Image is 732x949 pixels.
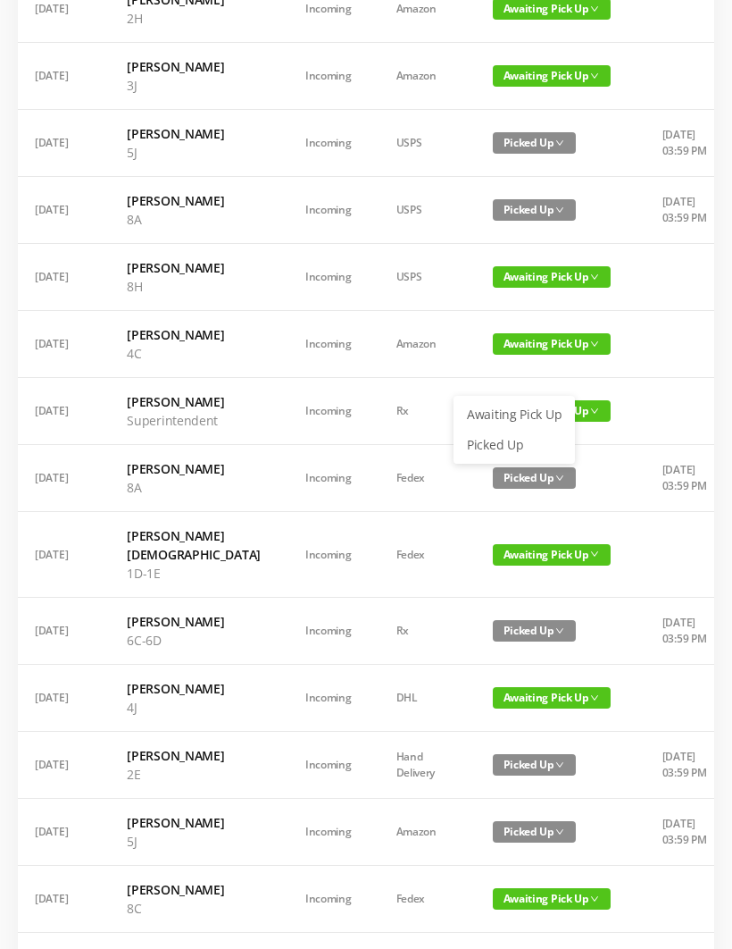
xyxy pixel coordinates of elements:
[127,631,261,650] p: 6C-6D
[283,177,374,244] td: Incoming
[555,760,564,769] i: icon: down
[374,378,470,445] td: Rx
[374,43,470,110] td: Amazon
[374,799,470,866] td: Amazon
[493,65,611,87] span: Awaiting Pick Up
[127,612,261,631] h6: [PERSON_NAME]
[456,431,572,459] a: Picked Up
[493,132,576,154] span: Picked Up
[590,71,599,80] i: icon: down
[127,679,261,698] h6: [PERSON_NAME]
[127,277,261,296] p: 8H
[374,665,470,732] td: DHL
[283,110,374,177] td: Incoming
[493,620,576,642] span: Picked Up
[127,813,261,832] h6: [PERSON_NAME]
[283,665,374,732] td: Incoming
[12,110,104,177] td: [DATE]
[493,467,576,489] span: Picked Up
[12,799,104,866] td: [DATE]
[493,266,611,288] span: Awaiting Pick Up
[374,512,470,598] td: Fedex
[283,311,374,378] td: Incoming
[555,827,564,836] i: icon: down
[590,407,599,416] i: icon: down
[283,244,374,311] td: Incoming
[127,57,261,76] h6: [PERSON_NAME]
[493,821,576,843] span: Picked Up
[127,765,261,784] p: 2E
[127,880,261,899] h6: [PERSON_NAME]
[127,746,261,765] h6: [PERSON_NAME]
[127,478,261,497] p: 8A
[590,273,599,281] i: icon: down
[493,687,611,709] span: Awaiting Pick Up
[283,512,374,598] td: Incoming
[555,474,564,483] i: icon: down
[590,693,599,702] i: icon: down
[127,698,261,717] p: 4J
[12,665,104,732] td: [DATE]
[590,550,599,558] i: icon: down
[374,732,470,799] td: Hand Delivery
[555,206,564,214] i: icon: down
[127,526,261,564] h6: [PERSON_NAME][DEMOGRAPHIC_DATA]
[283,732,374,799] td: Incoming
[127,392,261,411] h6: [PERSON_NAME]
[283,445,374,512] td: Incoming
[493,333,611,355] span: Awaiting Pick Up
[493,544,611,566] span: Awaiting Pick Up
[12,866,104,933] td: [DATE]
[590,4,599,13] i: icon: down
[555,626,564,635] i: icon: down
[374,311,470,378] td: Amazon
[12,732,104,799] td: [DATE]
[127,124,261,143] h6: [PERSON_NAME]
[12,311,104,378] td: [DATE]
[127,564,261,583] p: 1D-1E
[127,344,261,363] p: 4C
[12,43,104,110] td: [DATE]
[374,445,470,512] td: Fedex
[127,76,261,95] p: 3J
[374,866,470,933] td: Fedex
[283,378,374,445] td: Incoming
[283,799,374,866] td: Incoming
[374,598,470,665] td: Rx
[127,325,261,344] h6: [PERSON_NAME]
[456,400,572,429] a: Awaiting Pick Up
[127,459,261,478] h6: [PERSON_NAME]
[127,832,261,851] p: 5J
[127,411,261,430] p: Superintendent
[127,143,261,162] p: 5J
[127,258,261,277] h6: [PERSON_NAME]
[12,598,104,665] td: [DATE]
[127,210,261,229] p: 8A
[127,191,261,210] h6: [PERSON_NAME]
[374,110,470,177] td: USPS
[12,378,104,445] td: [DATE]
[493,888,611,910] span: Awaiting Pick Up
[283,43,374,110] td: Incoming
[493,199,576,221] span: Picked Up
[12,512,104,598] td: [DATE]
[127,9,261,28] p: 2H
[283,598,374,665] td: Incoming
[374,177,470,244] td: USPS
[127,899,261,918] p: 8C
[590,894,599,903] i: icon: down
[12,244,104,311] td: [DATE]
[12,177,104,244] td: [DATE]
[374,244,470,311] td: USPS
[283,866,374,933] td: Incoming
[555,139,564,147] i: icon: down
[493,754,576,776] span: Picked Up
[590,340,599,349] i: icon: down
[12,445,104,512] td: [DATE]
